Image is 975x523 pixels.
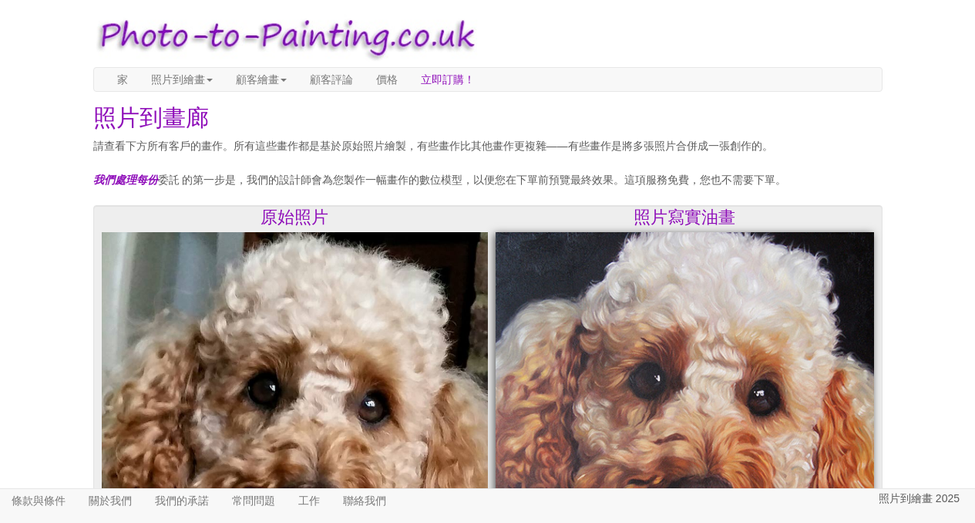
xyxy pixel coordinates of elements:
font: 工作 [298,494,320,507]
a: 關於我們 [77,489,143,512]
font: 委託 的第一步 [158,174,226,186]
img: 照片到繪畫 [86,8,480,67]
a: 家 [106,68,140,91]
a: 顧客繪畫 [224,68,298,91]
a: 工作 [287,489,331,512]
font: 照片到畫廊 [93,101,209,138]
font: 照片到繪畫 2025 [879,492,960,504]
font: 價格 [376,73,398,86]
font: 原始照片 [261,205,328,232]
a: 價格 [365,68,409,91]
font: 請查看下方所有客戶的畫作。所有這些畫作都是基於原始照片繪製，有些畫作比其他畫作更複雜——有些畫作是將多張照片合併成一張創作的。 [93,140,773,152]
font: 照片寫實油畫 [634,205,735,232]
font: 顧客評論 [310,73,353,86]
font: 顧客繪畫 [236,73,279,86]
a: 照片到繪畫 [140,68,224,91]
font: 聯絡我們 [343,494,386,507]
font: 我們的承諾 [155,494,209,507]
font: 我們處理每份 [93,174,158,186]
font: 照片到繪畫 [151,73,205,86]
font: 常問問題 [232,494,275,507]
a: 常問問題 [220,489,287,512]
a: 我們的承諾 [143,489,220,512]
font: 條款與條件 [12,494,66,507]
font: 是，我們的設計師會為您製作一幅畫作的數位模型，以便您在下單前預覽最終效果。這項服務免費，您也不需要下單。 [225,174,786,186]
a: 聯絡我們 [331,489,398,512]
a: 立即訂購！ [409,68,486,91]
font: 關於我們 [89,494,132,507]
font: 家 [117,73,128,86]
font: 立即訂購！ [421,73,475,86]
a: 顧客評論 [298,68,365,91]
